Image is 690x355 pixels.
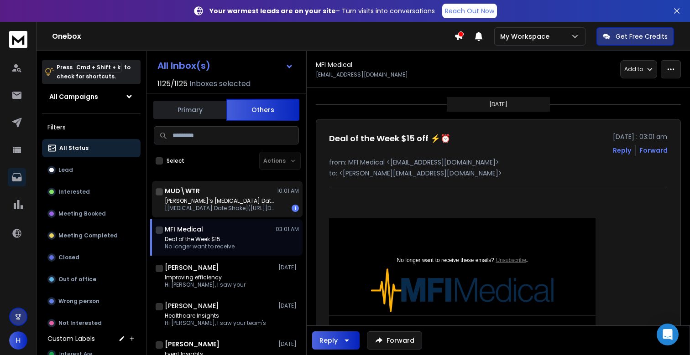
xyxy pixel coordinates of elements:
[494,257,528,263] span: .
[157,78,188,89] span: 1125 / 1125
[165,301,219,310] h1: [PERSON_NAME]
[47,334,95,343] h3: Custom Labels
[9,31,27,48] img: logo
[153,100,226,120] button: Primary
[316,60,352,69] h1: MFI Medical
[165,263,219,272] h1: [PERSON_NAME]
[9,331,27,350] button: H
[58,210,106,217] p: Meeting Booked
[58,254,79,261] p: Closed
[157,61,210,70] h1: All Inbox(s)
[371,268,554,312] img: MFI Medical Logo
[657,324,679,345] div: Open Intercom Messenger
[624,66,643,73] p: Add to
[165,243,235,250] p: No longer want to receive
[75,62,122,72] span: Cmd + Shift + k
[57,63,131,81] p: Press to check for shortcuts.
[367,331,422,350] button: Forward
[58,166,73,174] p: Lead
[226,99,299,121] button: Others
[58,232,118,239] p: Meeting Completed
[58,188,90,196] p: Interested
[42,205,141,223] button: Meeting Booked
[329,132,450,145] h1: Deal of the Week $15 off ⚡⏰
[277,187,299,195] p: 10:01 AM
[165,186,200,196] h1: MUD\WTR
[209,6,435,15] p: – Turn visits into conversations
[165,319,266,327] p: Hi [PERSON_NAME], I saw your team's
[42,161,141,179] button: Lead
[165,197,274,205] p: [PERSON_NAME]’s [MEDICAL_DATA] Date Shake
[165,340,220,349] h1: [PERSON_NAME]
[42,314,141,332] button: Not Interested
[209,6,336,15] strong: Your warmest leads are on your site
[165,205,274,212] p: [[MEDICAL_DATA] Date Shake]([URL][DOMAIN_NAME]) [[MEDICAL_DATA] Date Shake]([URL][DOMAIN_NAME]) [...
[319,336,338,345] div: Reply
[167,157,184,165] label: Select
[316,71,408,78] p: [EMAIL_ADDRESS][DOMAIN_NAME]
[59,144,89,152] p: All Status
[397,257,528,263] span: No longer want to receive these emails?
[613,132,668,141] p: [DATE] : 03:01 am
[613,146,631,155] button: Reply
[312,331,360,350] button: Reply
[276,226,299,233] p: 03:01 AM
[489,101,507,108] p: [DATE]
[42,248,141,267] button: Closed
[52,31,454,42] h1: Onebox
[42,226,141,245] button: Meeting Completed
[58,319,102,327] p: Not Interested
[165,236,235,243] p: Deal of the Week $15
[150,57,301,75] button: All Inbox(s)
[165,274,246,281] p: Improving efficiency
[58,298,99,305] p: Wrong person
[500,32,553,41] p: My Workspace
[42,270,141,288] button: Out of office
[49,92,98,101] h1: All Campaigns
[292,205,299,212] div: 1
[329,158,668,167] p: from: MFI Medical <[EMAIL_ADDRESS][DOMAIN_NAME]>
[165,225,203,234] h1: MFI Medical
[616,32,668,41] p: Get Free Credits
[329,169,668,178] p: to: <[PERSON_NAME][EMAIL_ADDRESS][DOMAIN_NAME]>
[58,276,96,283] p: Out of office
[278,264,299,271] p: [DATE]
[42,121,141,134] h3: Filters
[496,257,526,263] a: Unsubscribe
[639,146,668,155] div: Forward
[165,281,246,288] p: Hi [PERSON_NAME], I saw your
[189,78,251,89] h3: Inboxes selected
[442,4,497,18] a: Reach Out Now
[42,183,141,201] button: Interested
[596,27,674,46] button: Get Free Credits
[42,139,141,157] button: All Status
[445,6,494,15] p: Reach Out Now
[278,340,299,348] p: [DATE]
[42,87,141,106] button: All Campaigns
[42,292,141,310] button: Wrong person
[165,312,266,319] p: Healthcare Insights
[278,302,299,309] p: [DATE]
